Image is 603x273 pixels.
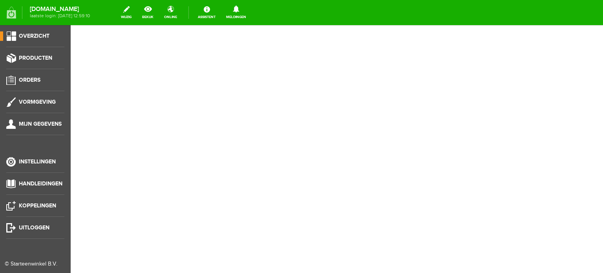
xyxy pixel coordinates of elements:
[19,55,52,61] span: Producten
[193,4,220,21] a: Assistent
[137,4,158,21] a: bekijk
[19,202,56,209] span: Koppelingen
[159,4,182,21] a: online
[19,158,56,165] span: Instellingen
[19,121,62,127] span: Mijn gegevens
[19,180,62,187] span: Handleidingen
[19,33,49,39] span: Overzicht
[19,224,49,231] span: Uitloggen
[5,260,60,268] div: © Starteenwinkel B.V.
[30,14,90,18] span: laatste login: [DATE] 12:59:10
[30,7,90,11] strong: [DOMAIN_NAME]
[221,4,251,21] a: Meldingen
[19,99,56,105] span: Vormgeving
[116,4,136,21] a: wijzig
[19,77,40,83] span: Orders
